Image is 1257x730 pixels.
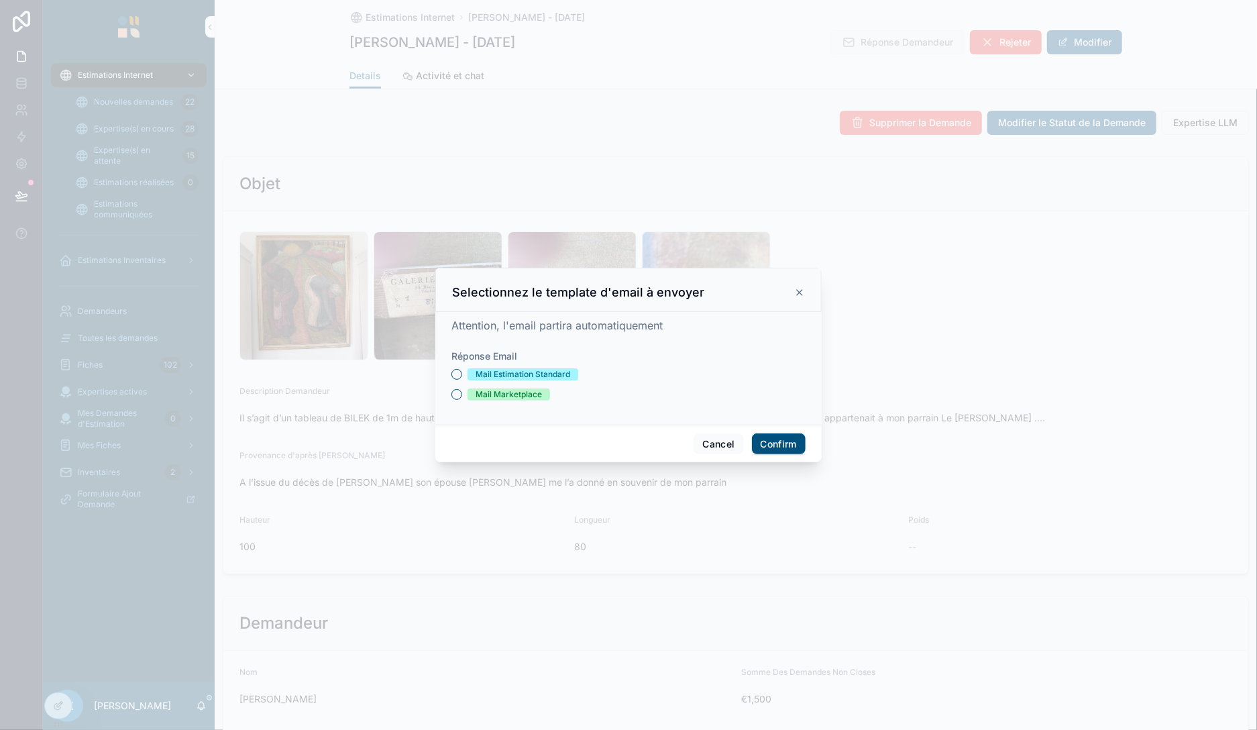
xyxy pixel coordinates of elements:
span: Attention, l'email partira automatiquement [451,319,663,332]
span: Réponse Email [451,350,517,362]
div: Mail Marketplace [476,388,542,401]
button: Confirm [752,433,806,455]
div: Mail Estimation Standard [476,368,570,380]
h3: Selectionnez le template d'email à envoyer [452,284,704,301]
button: Cancel [694,433,743,455]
